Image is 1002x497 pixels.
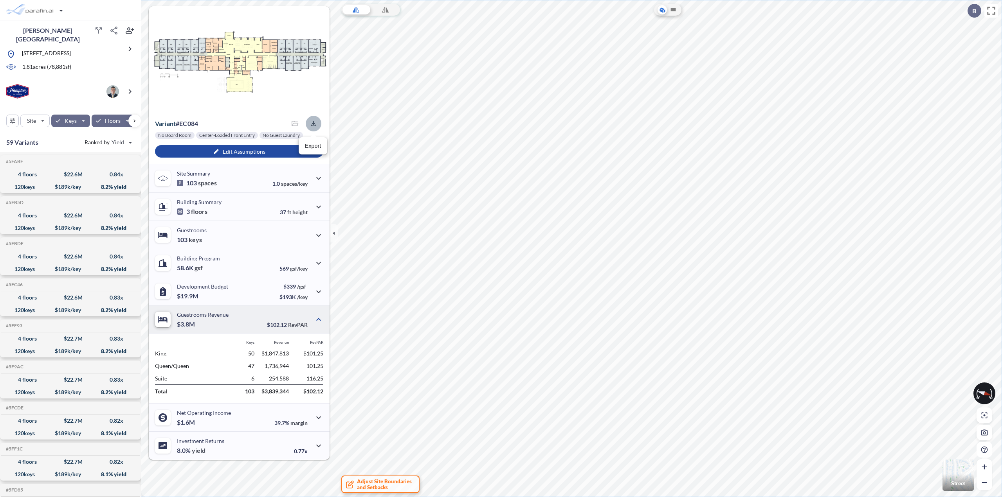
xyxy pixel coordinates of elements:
[306,375,323,382] span: 116.25
[4,200,23,205] h5: #5FB5D
[177,311,229,318] p: Guestrooms Revenue
[265,362,289,369] span: 1,736,944
[177,255,220,262] p: Building Program
[943,459,974,491] img: Switcher Image
[22,49,71,59] p: [STREET_ADDRESS]
[155,120,198,127] p: # ec084
[4,364,23,370] h5: #5F9AC
[65,117,76,125] p: Keys
[78,136,137,149] button: Ranked by Yield
[287,209,291,215] span: ft
[4,159,23,164] h5: #5FABF
[92,115,134,127] button: Floors
[223,148,265,155] p: Edit Assumptions
[943,459,974,491] button: Switcher ImageStreet
[177,320,196,328] p: $3.8M
[177,409,231,416] p: Net Operating Income
[158,132,191,138] p: No Board Room
[189,236,202,244] span: keys
[155,145,323,158] button: Edit Assumptions
[198,179,217,187] span: spaces
[972,7,976,14] p: B
[281,180,308,187] span: spaces/key
[4,323,22,328] h5: #5FF93
[4,446,23,452] h5: #5FF1C
[192,447,205,454] span: yield
[274,340,289,344] span: Revenue
[274,420,308,426] p: 39.7%
[4,241,23,246] h5: #5FBDE
[263,132,300,138] p: No Guest Laundry
[951,480,965,486] p: Street
[245,388,254,395] span: 103
[669,5,678,14] button: Site Plan
[297,294,308,300] span: /key
[305,142,321,150] p: Export
[280,209,308,215] p: 37
[177,199,222,205] p: Building Summary
[155,350,220,357] p: King
[20,115,50,127] button: Site
[357,479,412,490] span: Adjust Site Boundaries and Setbacks
[288,321,308,328] span: RevPAR
[177,418,196,426] p: $1.6M
[303,350,323,357] span: $101.25
[261,388,289,395] span: $3,839,344
[51,115,90,127] button: Keys
[106,85,119,98] img: user logo
[177,264,203,272] p: 58.6K
[105,117,121,125] p: Floors
[306,362,323,369] span: 101.25
[155,120,176,127] span: Variant
[251,375,254,382] span: 6
[6,84,29,99] img: BrandImage
[177,208,207,215] p: 3
[303,388,323,395] span: $102.12
[658,5,667,14] button: Aerial View
[177,438,224,444] p: Investment Returns
[22,63,71,72] p: 1.81 acres ( 78,881 sf)
[177,292,200,300] p: $19.9M
[112,138,124,146] span: Yield
[191,208,207,215] span: floors
[279,294,308,300] p: $193K
[4,282,23,287] h5: #5FC46
[290,265,308,272] span: gsf/key
[177,179,217,187] p: 103
[155,375,220,382] p: Suite
[279,283,308,290] p: $339
[248,350,254,357] span: 50
[248,362,254,369] span: 47
[272,180,308,187] p: 1.0
[267,321,308,328] p: $102.12
[310,340,323,344] span: RevPAR
[4,405,23,411] h5: #5FCDE
[4,487,23,493] h5: #5FD85
[177,283,228,290] p: Development Budget
[177,170,210,177] p: Site Summary
[341,475,420,493] button: Adjust Site Boundariesand Setbacks
[6,138,38,147] p: 59 Variants
[195,264,203,272] span: gsf
[199,132,255,138] p: Center-Loaded Front Entry
[294,448,308,454] p: 0.77x
[155,385,220,397] p: Total
[6,26,89,43] p: [PERSON_NAME][GEOGRAPHIC_DATA]
[290,420,308,426] span: margin
[261,350,289,357] span: $1,847,813
[177,236,202,244] p: 103
[177,227,207,233] p: Guestrooms
[246,340,254,344] span: Keys
[177,447,205,454] p: 8.0%
[279,265,308,272] p: 569
[292,209,308,215] span: height
[27,117,36,125] p: Site
[269,375,289,382] span: 254,588
[155,362,220,369] p: Queen/Queen
[297,283,306,290] span: /gsf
